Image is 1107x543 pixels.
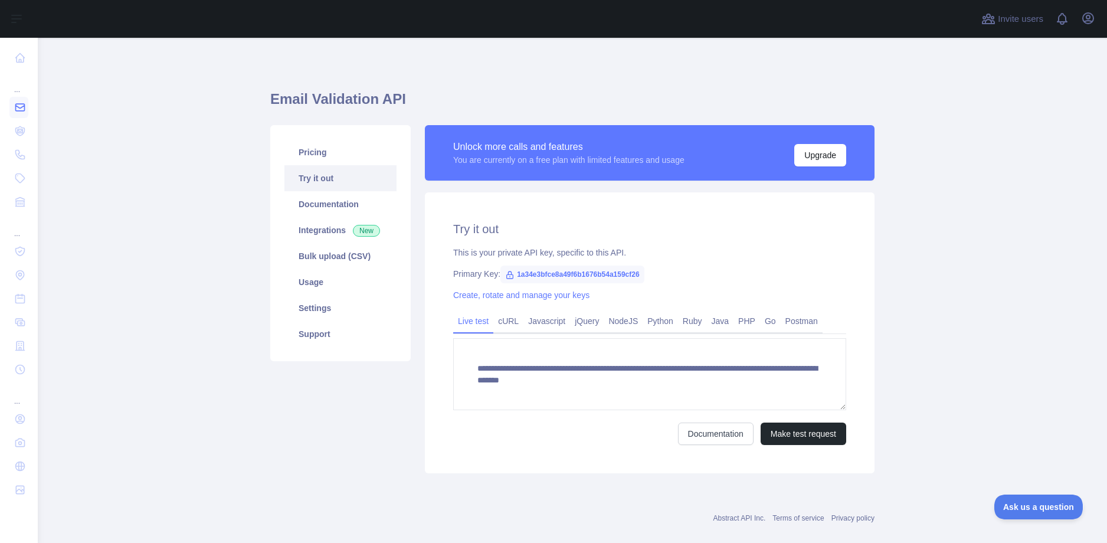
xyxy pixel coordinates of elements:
a: Go [760,312,781,331]
iframe: Toggle Customer Support [994,495,1083,519]
div: Primary Key: [453,268,846,280]
a: Settings [284,295,397,321]
div: This is your private API key, specific to this API. [453,247,846,259]
a: Integrations New [284,217,397,243]
div: ... [9,382,28,406]
a: jQuery [570,312,604,331]
a: Terms of service [772,514,824,522]
a: Javascript [523,312,570,331]
a: Live test [453,312,493,331]
div: ... [9,215,28,238]
a: Python [643,312,678,331]
a: Abstract API Inc. [713,514,766,522]
a: Java [707,312,734,331]
a: Support [284,321,397,347]
h1: Email Validation API [270,90,875,118]
a: Usage [284,269,397,295]
button: Invite users [979,9,1046,28]
button: Upgrade [794,144,846,166]
a: Documentation [678,423,754,445]
a: Create, rotate and manage your keys [453,290,589,300]
div: Unlock more calls and features [453,140,684,154]
a: NodeJS [604,312,643,331]
a: Try it out [284,165,397,191]
a: Pricing [284,139,397,165]
div: You are currently on a free plan with limited features and usage [453,154,684,166]
a: Bulk upload (CSV) [284,243,397,269]
a: Ruby [678,312,707,331]
span: Invite users [998,12,1043,26]
a: PHP [733,312,760,331]
span: 1a34e3bfce8a49f6b1676b54a159cf26 [500,266,644,283]
span: New [353,225,380,237]
a: Postman [781,312,823,331]
a: Documentation [284,191,397,217]
a: Privacy policy [831,514,875,522]
button: Make test request [761,423,846,445]
div: ... [9,71,28,94]
a: cURL [493,312,523,331]
h2: Try it out [453,221,846,237]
